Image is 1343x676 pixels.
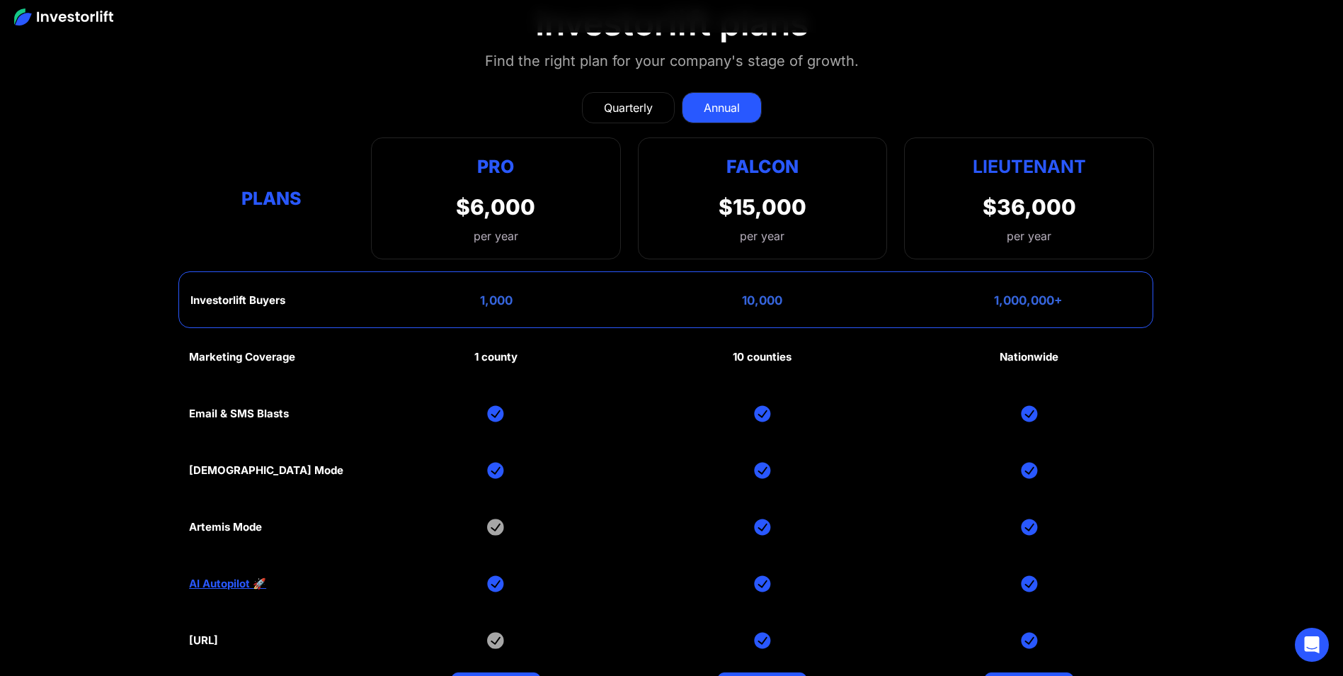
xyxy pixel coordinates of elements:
[189,634,218,647] div: [URL]
[740,227,784,244] div: per year
[189,407,289,420] div: Email & SMS Blasts
[474,351,518,364] div: 1 county
[480,293,513,308] div: 1,000
[456,227,535,244] div: per year
[189,464,343,477] div: [DEMOGRAPHIC_DATA] Mode
[485,50,859,72] div: Find the right plan for your company's stage of growth.
[733,351,791,364] div: 10 counties
[456,194,535,220] div: $6,000
[742,293,782,308] div: 10,000
[456,152,535,180] div: Pro
[983,194,1076,220] div: $36,000
[1000,351,1058,364] div: Nationwide
[726,152,799,180] div: Falcon
[1007,227,1051,244] div: per year
[704,99,740,116] div: Annual
[973,156,1086,177] strong: Lieutenant
[1295,628,1329,662] div: Open Intercom Messenger
[189,185,354,213] div: Plans
[994,293,1063,308] div: 1,000,000+
[190,294,285,307] div: Investorlift Buyers
[189,578,266,590] a: AI Autopilot 🚀
[719,194,806,220] div: $15,000
[189,521,262,534] div: Artemis Mode
[604,99,653,116] div: Quarterly
[189,351,295,364] div: Marketing Coverage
